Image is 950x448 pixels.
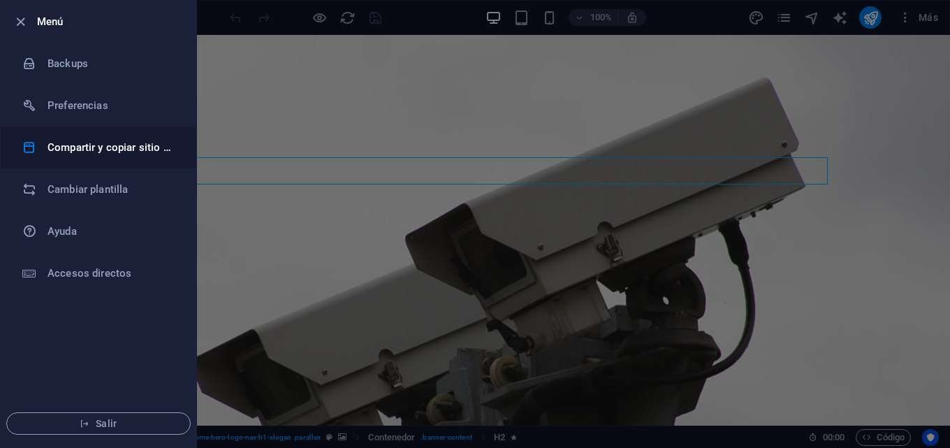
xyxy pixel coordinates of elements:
[1,210,196,252] a: Ayuda
[47,55,177,72] h6: Backups
[47,139,177,156] h6: Compartir y copiar sitio web
[18,418,179,429] span: Salir
[47,223,177,240] h6: Ayuda
[47,265,177,282] h6: Accesos directos
[47,181,177,198] h6: Cambiar plantilla
[37,13,185,30] h6: Menú
[47,97,177,114] h6: Preferencias
[6,412,191,435] button: Salir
